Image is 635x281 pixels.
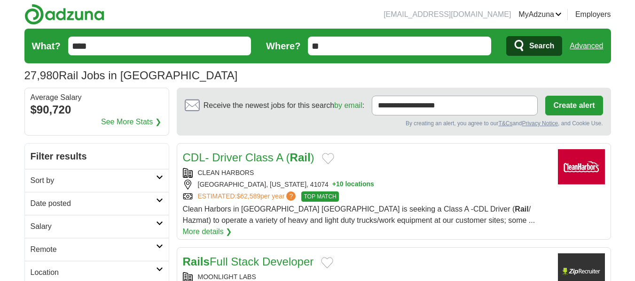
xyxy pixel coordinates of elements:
[25,169,169,192] a: Sort by
[332,180,374,190] button: +10 locations
[204,100,364,111] span: Receive the newest jobs for this search :
[198,169,254,176] a: CLEAN HARBORS
[498,120,512,127] a: T&Cs
[101,116,161,128] a: See More Stats ❯
[31,244,156,255] h2: Remote
[183,226,232,237] a: More details ❯
[575,9,611,20] a: Employers
[518,9,562,20] a: MyAdzuna
[522,120,558,127] a: Privacy Notice
[570,37,603,55] a: Advanced
[198,191,298,202] a: ESTIMATED:$62,589per year?
[334,101,362,109] a: by email
[185,119,603,128] div: By creating an alert, you agree to our and , and Cookie Use.
[24,69,238,82] h1: Rail Jobs in [GEOGRAPHIC_DATA]
[24,4,104,25] img: Adzuna logo
[25,144,169,169] h2: Filter results
[545,96,603,115] button: Create alert
[506,36,562,56] button: Search
[31,94,163,101] div: Average Salary
[321,257,333,268] button: Add to favorite jobs
[384,9,511,20] li: [EMAIL_ADDRESS][DOMAIN_NAME]
[290,151,311,164] strong: Rail
[183,151,314,164] a: CDL- Driver Class A (Rail)
[32,39,61,53] label: What?
[31,101,163,118] div: $90,720
[31,198,156,209] h2: Date posted
[183,255,210,268] strong: Rails
[236,192,260,200] span: $62,589
[25,238,169,261] a: Remote
[558,149,605,184] img: Clean Harbors logo
[322,153,334,164] button: Add to favorite jobs
[31,175,156,186] h2: Sort by
[31,221,156,232] h2: Salary
[515,205,528,213] strong: Rail
[183,205,535,224] span: Clean Harbors in [GEOGRAPHIC_DATA] [GEOGRAPHIC_DATA] is seeking a Class A -CDL Driver ( / Hazmat)...
[286,191,296,201] span: ?
[25,215,169,238] a: Salary
[529,37,554,55] span: Search
[183,180,550,190] div: [GEOGRAPHIC_DATA], [US_STATE], 41074
[266,39,300,53] label: Where?
[332,180,336,190] span: +
[301,191,338,202] span: TOP MATCH
[31,267,156,278] h2: Location
[183,255,314,268] a: RailsFull Stack Developer
[24,67,59,84] span: 27,980
[25,192,169,215] a: Date posted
